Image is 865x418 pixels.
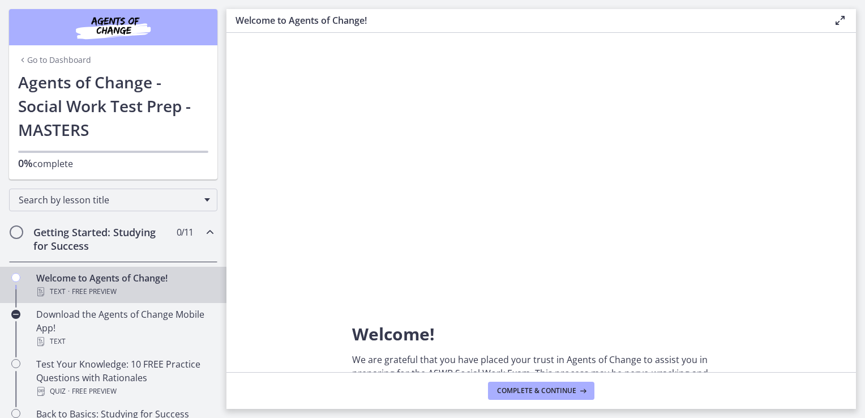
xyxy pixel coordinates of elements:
p: complete [18,156,208,170]
div: Test Your Knowledge: 10 FREE Practice Questions with Rationales [36,357,213,398]
div: Text [36,285,213,298]
span: · [68,385,70,398]
p: We are grateful that you have placed your trust in Agents of Change to assist you in preparing fo... [352,353,730,394]
span: Complete & continue [497,386,576,395]
span: Search by lesson title [19,194,199,206]
button: Complete & continue [488,382,594,400]
div: Welcome to Agents of Change! [36,271,213,298]
span: · [68,285,70,298]
h3: Welcome to Agents of Change! [235,14,815,27]
span: Free preview [72,285,117,298]
h1: Agents of Change - Social Work Test Prep - MASTERS [18,70,208,142]
span: Welcome! [352,322,435,346]
img: Agents of Change [45,14,181,41]
div: Download the Agents of Change Mobile App! [36,308,213,348]
span: Free preview [72,385,117,398]
span: 0% [18,156,33,170]
span: 0 / 11 [177,225,193,239]
div: Search by lesson title [9,189,217,211]
div: Text [36,335,213,348]
div: Quiz [36,385,213,398]
a: Go to Dashboard [18,54,91,66]
h2: Getting Started: Studying for Success [33,225,172,253]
